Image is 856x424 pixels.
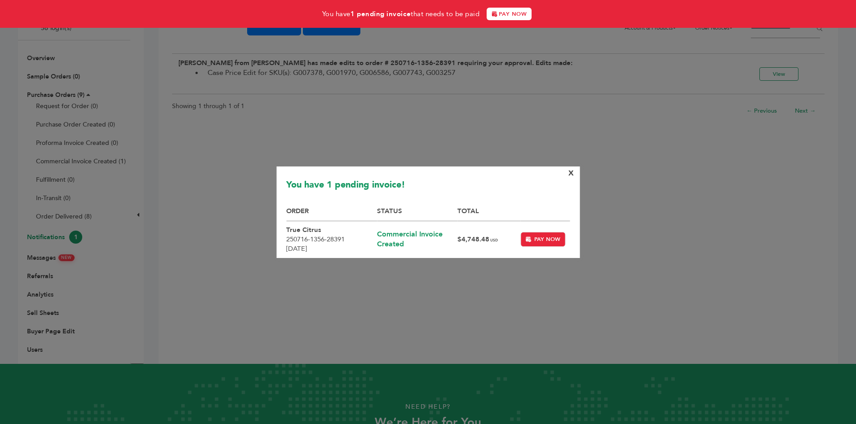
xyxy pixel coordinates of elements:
span: X [568,168,574,178]
div: [DATE] [286,244,377,254]
button: PAY NOW [520,232,565,247]
td: Commercial Invoice Created [377,221,457,258]
h2: You have 1 pending invoice! [286,179,570,195]
th: STATUS [377,206,457,221]
strong: True Citrus [286,225,321,234]
th: ORDER [286,206,377,221]
a: PAY NOW [487,8,532,20]
div: 250716-1356-28391 [286,235,377,244]
th: TOTAL [457,206,520,221]
strong: 1 pending invoice [350,9,411,18]
span: USD [490,238,498,243]
strong: $4,748.48 [457,235,489,244]
span: You have that needs to be paid [322,9,480,18]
